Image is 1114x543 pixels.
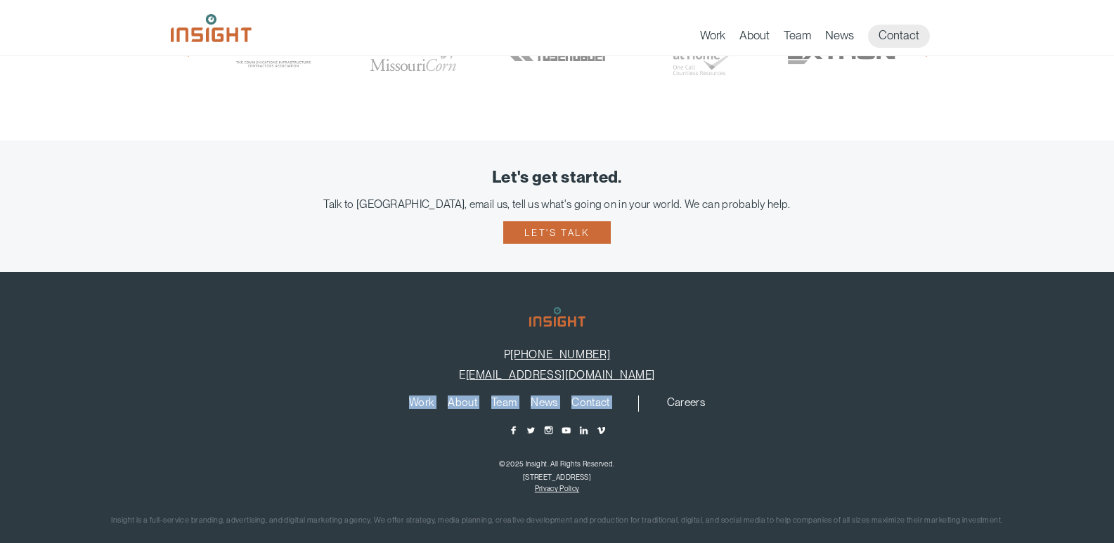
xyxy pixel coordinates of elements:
[561,425,571,436] a: YouTube
[21,169,1093,187] div: Let's get started.
[531,397,557,412] a: News
[543,425,554,436] a: Instagram
[578,425,589,436] a: LinkedIn
[402,395,639,412] nav: primary navigation menu
[784,28,811,48] a: Team
[535,484,579,492] a: Privacy Policy
[531,484,583,492] nav: copyright navigation menu
[466,368,655,381] a: [EMAIL_ADDRESS][DOMAIN_NAME]
[660,395,712,412] nav: secondary navigation menu
[596,425,607,436] a: Vimeo
[526,425,536,436] a: Twitter
[21,348,1093,361] p: P
[409,397,434,412] a: Work
[868,25,930,48] a: Contact
[491,397,517,412] a: Team
[448,397,477,412] a: About
[508,425,519,436] a: Facebook
[21,368,1093,381] p: E
[700,28,725,48] a: Work
[739,28,770,48] a: About
[21,457,1093,483] p: ©2025 Insight. All Rights Reserved. [STREET_ADDRESS]
[825,28,854,48] a: News
[21,513,1093,528] p: Insight is a full-service branding, advertising, and digital marketing agency. We offer strategy,...
[171,14,252,42] img: Insight Marketing Design
[503,221,610,244] a: Let's talk
[667,397,705,412] a: Careers
[529,307,585,327] img: Insight Marketing Design
[21,197,1093,211] div: Talk to [GEOGRAPHIC_DATA], email us, tell us what's going on in your world. We can probably help.
[700,25,944,48] nav: primary navigation menu
[571,397,609,412] a: Contact
[510,348,610,361] a: [PHONE_NUMBER]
